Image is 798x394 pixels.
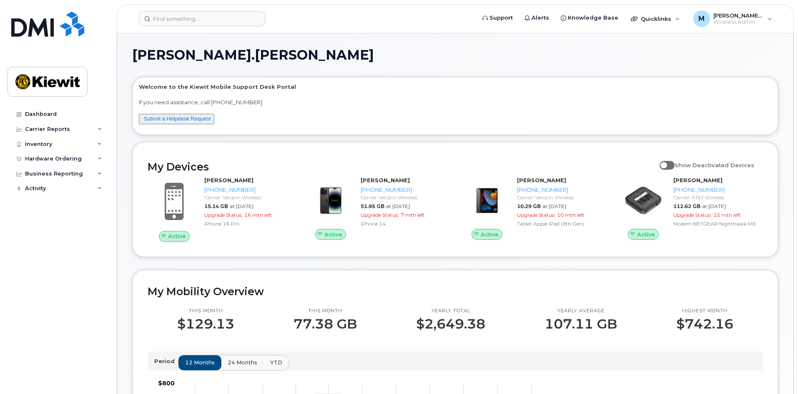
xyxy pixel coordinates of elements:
[713,212,741,218] span: 15 mth left
[158,379,175,387] tspan: $800
[673,212,712,218] span: Upgrade Status:
[144,115,211,122] a: Submit a Helpdesk Request
[139,98,772,106] p: If you need assistance, call [PHONE_NUMBER]
[676,316,733,331] p: $742.16
[139,114,214,124] button: Submit a Helpdesk Request
[361,177,410,183] strong: [PERSON_NAME]
[204,186,291,194] div: [PHONE_NUMBER]
[517,220,603,227] div: Tablet Apple iPad (9th Gen)
[294,308,357,314] p: This month
[361,194,447,201] div: Carrier: Verizon Wireless
[228,359,257,366] span: 24 months
[517,212,555,218] span: Upgrade Status:
[204,194,291,201] div: Carrier: Verizon Wireless
[204,177,253,183] strong: [PERSON_NAME]
[702,203,726,209] span: at [DATE]
[244,212,272,218] span: 16 mth left
[177,316,234,331] p: $129.13
[517,194,603,201] div: Carrier: Verizon Wireless
[545,308,617,314] p: Yearly average
[660,157,666,164] input: Show Deactivated Devices
[467,181,507,221] img: image20231002-3703462-17fd4bd.jpeg
[401,212,425,218] span: 7 mth left
[294,316,357,331] p: 77.38 GB
[637,231,655,238] span: Active
[386,203,410,209] span: at [DATE]
[304,176,450,240] a: Active[PERSON_NAME][PHONE_NUMBER]Carrier: Verizon Wireless51.95 GBat [DATE]Upgrade Status:7 mth l...
[557,212,585,218] span: 10 mth left
[139,83,772,91] p: Welcome to the Kiewit Mobile Support Desk Portal
[673,186,760,194] div: [PHONE_NUMBER]
[148,285,763,298] h2: My Mobility Overview
[230,203,253,209] span: at [DATE]
[204,220,291,227] div: iPhone 16 Pro
[517,203,541,209] span: 10.29 GB
[460,176,607,240] a: Active[PERSON_NAME][PHONE_NUMBER]Carrier: Verizon Wireless10.29 GBat [DATE]Upgrade Status:10 mth ...
[517,177,566,183] strong: [PERSON_NAME]
[623,181,663,221] img: image20231002-3703462-1vlobgo.jpeg
[204,203,228,209] span: 15.14 GB
[324,231,342,238] span: Active
[168,232,186,240] span: Active
[148,161,655,173] h2: My Devices
[673,203,700,209] span: 112.62 GB
[361,220,447,227] div: iPhone 14
[481,231,499,238] span: Active
[545,316,617,331] p: 107.11 GB
[361,186,447,194] div: [PHONE_NUMBER]
[361,212,399,218] span: Upgrade Status:
[675,162,754,168] span: Show Deactivated Devices
[676,308,733,314] p: Highest month
[177,308,234,314] p: This month
[416,308,485,314] p: Yearly total
[617,176,763,240] a: Active[PERSON_NAME][PHONE_NUMBER]Carrier: AT&T Wireless112.62 GBat [DATE]Upgrade Status:15 mth le...
[204,212,243,218] span: Upgrade Status:
[762,358,792,388] iframe: Messenger Launcher
[673,220,760,227] div: Modem NETGEAR Nighthawk M6
[673,194,760,201] div: Carrier: AT&T Wireless
[311,181,351,221] img: image20231002-3703462-njx0qo.jpeg
[361,203,384,209] span: 51.95 GB
[517,186,603,194] div: [PHONE_NUMBER]
[542,203,566,209] span: at [DATE]
[673,177,723,183] strong: [PERSON_NAME]
[416,316,485,331] p: $2,649.38
[148,176,294,241] a: Active[PERSON_NAME][PHONE_NUMBER]Carrier: Verizon Wireless15.14 GBat [DATE]Upgrade Status:16 mth ...
[270,359,282,366] span: YTD
[154,357,178,365] p: Period
[132,49,374,61] span: [PERSON_NAME].[PERSON_NAME]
